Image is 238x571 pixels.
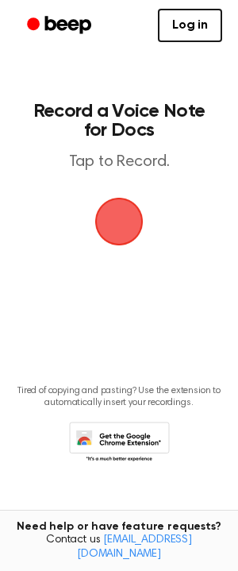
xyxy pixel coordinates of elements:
[16,10,106,41] a: Beep
[95,198,143,245] img: Beep Logo
[10,534,228,561] span: Contact us
[29,102,209,140] h1: Record a Voice Note for Docs
[77,534,192,560] a: [EMAIL_ADDRESS][DOMAIN_NAME]
[29,152,209,172] p: Tap to Record.
[13,385,225,409] p: Tired of copying and pasting? Use the extension to automatically insert your recordings.
[158,9,222,42] a: Log in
